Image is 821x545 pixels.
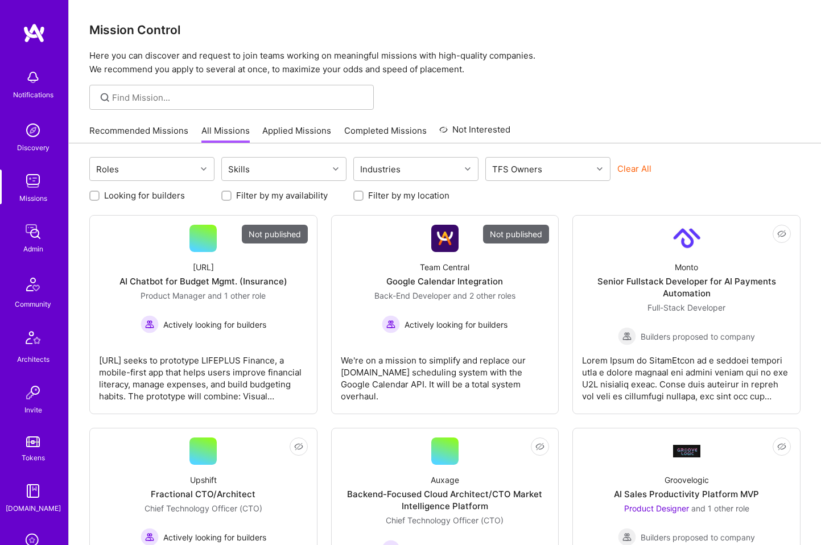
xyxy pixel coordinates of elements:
[777,442,786,451] i: icon EyeClosed
[19,271,47,298] img: Community
[675,261,698,273] div: Monto
[341,345,550,402] div: We're on a mission to simplify and replace our [DOMAIN_NAME] scheduling system with the Google Ca...
[141,315,159,333] img: Actively looking for builders
[163,319,266,331] span: Actively looking for builders
[777,229,786,238] i: icon EyeClosed
[489,161,545,177] div: TFS Owners
[6,502,61,514] div: [DOMAIN_NAME]
[99,225,308,404] a: Not published[URL]AI Chatbot for Budget Mgmt. (Insurance)Product Manager and 1 other roleActively...
[386,515,504,525] span: Chief Technology Officer (CTO)
[19,326,47,353] img: Architects
[193,261,214,273] div: [URL]
[582,275,791,299] div: Senior Fullstack Developer for AI Payments Automation
[673,445,700,457] img: Company Logo
[119,275,287,287] div: AI Chatbot for Budget Mgmt. (Insurance)
[201,125,250,143] a: All Missions
[13,89,53,101] div: Notifications
[22,220,44,243] img: admin teamwork
[333,166,339,172] i: icon Chevron
[26,436,40,447] img: tokens
[641,331,755,342] span: Builders proposed to company
[24,404,42,416] div: Invite
[22,170,44,192] img: teamwork
[145,503,262,513] span: Chief Technology Officer (CTO)
[23,243,43,255] div: Admin
[344,125,427,143] a: Completed Missions
[357,161,403,177] div: Industries
[163,531,266,543] span: Actively looking for builders
[190,474,217,486] div: Upshift
[647,303,725,312] span: Full-Stack Developer
[431,474,459,486] div: Auxage
[262,125,331,143] a: Applied Missions
[420,261,469,273] div: Team Central
[99,345,308,402] div: [URL] seeks to prototype LIFEPLUS Finance, a mobile-first app that helps users improve financial ...
[582,345,791,402] div: Lorem Ipsum do SitamEtcon ad e seddoei tempori utla e dolore magnaal eni admini veniam qui no exe...
[19,192,47,204] div: Missions
[17,142,49,154] div: Discovery
[208,291,266,300] span: and 1 other role
[374,291,451,300] span: Back-End Developer
[22,381,44,404] img: Invite
[618,327,636,345] img: Builders proposed to company
[151,488,255,500] div: Fractional CTO/Architect
[341,225,550,404] a: Not publishedCompany LogoTeam CentralGoogle Calendar IntegrationBack-End Developer and 2 other ro...
[439,123,510,143] a: Not Interested
[89,49,801,76] p: Here you can discover and request to join teams working on meaningful missions with high-quality ...
[624,503,689,513] span: Product Designer
[483,225,549,243] div: Not published
[341,488,550,512] div: Backend-Focused Cloud Architect/CTO Market Intelligence Platform
[582,225,791,404] a: Company LogoMontoSenior Fullstack Developer for AI Payments AutomationFull-Stack Developer Builde...
[431,225,459,252] img: Company Logo
[673,225,700,252] img: Company Logo
[225,161,253,177] div: Skills
[535,442,544,451] i: icon EyeClosed
[691,503,749,513] span: and 1 other role
[23,23,46,43] img: logo
[614,488,759,500] div: AI Sales Productivity Platform MVP
[22,119,44,142] img: discovery
[22,480,44,502] img: guide book
[382,315,400,333] img: Actively looking for builders
[104,189,185,201] label: Looking for builders
[98,91,112,104] i: icon SearchGrey
[641,531,755,543] span: Builders proposed to company
[201,166,207,172] i: icon Chevron
[465,166,471,172] i: icon Chevron
[386,275,503,287] div: Google Calendar Integration
[617,163,651,175] button: Clear All
[242,225,308,243] div: Not published
[17,353,49,365] div: Architects
[453,291,515,300] span: and 2 other roles
[89,23,801,37] h3: Mission Control
[112,92,365,104] input: Find Mission...
[405,319,508,331] span: Actively looking for builders
[665,474,709,486] div: Groovelogic
[22,66,44,89] img: bell
[141,291,205,300] span: Product Manager
[15,298,51,310] div: Community
[368,189,449,201] label: Filter by my location
[22,452,45,464] div: Tokens
[597,166,603,172] i: icon Chevron
[89,125,188,143] a: Recommended Missions
[236,189,328,201] label: Filter by my availability
[294,442,303,451] i: icon EyeClosed
[93,161,122,177] div: Roles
